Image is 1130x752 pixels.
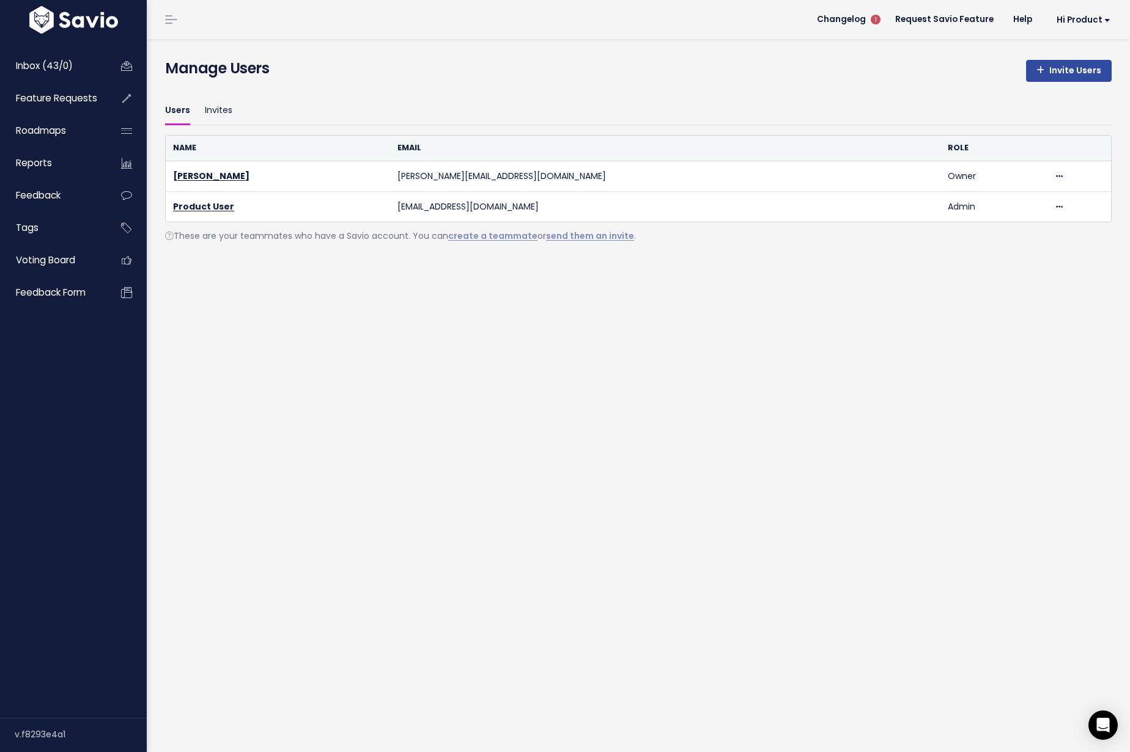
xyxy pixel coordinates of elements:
[16,124,66,137] span: Roadmaps
[1088,710,1118,740] div: Open Intercom Messenger
[173,200,234,213] a: Product User
[1042,10,1120,29] a: Hi Product
[940,161,1046,192] td: Owner
[16,92,97,104] span: Feature Requests
[3,246,102,274] a: Voting Board
[165,97,190,125] a: Users
[940,136,1046,161] th: Role
[1026,60,1112,82] a: Invite Users
[1003,10,1042,29] a: Help
[16,189,61,202] span: Feedback
[16,286,86,299] span: Feedback form
[871,15,881,24] span: 1
[817,15,866,24] span: Changelog
[940,192,1046,222] td: Admin
[3,181,102,210] a: Feedback
[390,136,940,161] th: Email
[3,117,102,145] a: Roadmaps
[448,230,537,242] a: create a teammate
[3,84,102,112] a: Feature Requests
[173,170,249,182] a: [PERSON_NAME]
[16,221,39,234] span: Tags
[166,136,390,161] th: Name
[16,156,52,169] span: Reports
[3,52,102,80] a: Inbox (43/0)
[16,59,73,72] span: Inbox (43/0)
[885,10,1003,29] a: Request Savio Feature
[26,6,121,34] img: logo-white.9d6f32f41409.svg
[3,149,102,177] a: Reports
[546,230,634,242] a: send them an invite
[165,57,269,79] h4: Manage Users
[1057,15,1110,24] span: Hi Product
[390,192,940,222] td: [EMAIL_ADDRESS][DOMAIN_NAME]
[390,161,940,192] td: [PERSON_NAME][EMAIL_ADDRESS][DOMAIN_NAME]
[15,718,147,750] div: v.f8293e4a1
[16,254,75,266] span: Voting Board
[205,97,232,125] a: Invites
[3,214,102,242] a: Tags
[165,230,636,242] span: These are your teammates who have a Savio account. You can or .
[3,279,102,307] a: Feedback form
